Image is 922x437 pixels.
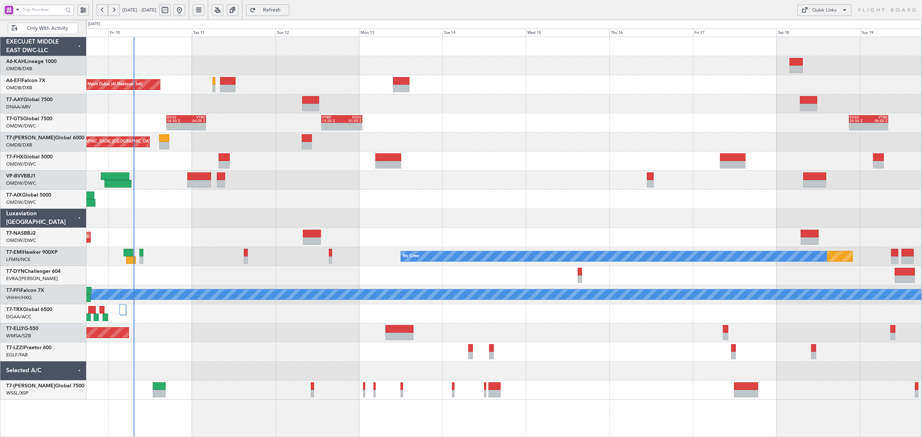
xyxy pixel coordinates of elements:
div: EGSS [850,116,869,119]
a: OMDW/DWC [6,123,36,129]
a: T7-NASBBJ2 [6,231,36,236]
div: EGSS [342,116,362,119]
span: A6-KAH [6,59,25,64]
div: - [342,127,362,130]
div: 13:20 Z [322,119,342,123]
span: T7-LZZI [6,345,24,350]
div: Sat 11 [192,28,276,37]
a: T7-TRXGlobal 6500 [6,307,52,312]
div: - [186,127,205,130]
a: T7-FHXGlobal 5000 [6,154,53,159]
div: Fri 17 [693,28,776,37]
div: EGSS [167,116,186,119]
span: T7-DYN [6,269,24,274]
a: T7-FFIFalcon 7X [6,288,44,293]
a: OMDB/DXB [6,85,32,91]
a: VHHH/HKG [6,294,32,301]
a: OMDW/DWC [6,237,36,244]
span: Only With Activity [19,26,76,31]
div: Fri 10 [108,28,192,37]
a: T7-LZZIPraetor 600 [6,345,52,350]
a: LFMN/NCE [6,256,31,263]
span: Refresh [257,8,287,13]
a: OMDW/DWC [6,199,36,206]
span: T7-TRX [6,307,23,312]
a: T7-AAYGlobal 7500 [6,97,53,102]
div: VTBD [186,116,205,119]
span: VP-BVV [6,174,24,179]
div: 04:05 Z [186,119,205,123]
a: T7-AIXGlobal 5000 [6,193,51,198]
a: WMSA/SZB [6,333,31,339]
a: OMDB/DXB [6,66,32,72]
span: T7-GTS [6,116,23,121]
div: [DATE] [88,21,100,27]
div: Planned Maint Dubai (Al Maktoum Intl) [72,79,143,90]
span: T7-NAS [6,231,24,236]
div: Quick Links [812,7,837,14]
a: A6-KAHLineage 1000 [6,59,57,64]
div: 08:05 Z [868,119,887,123]
div: 01:05 Z [342,119,362,123]
span: T7-FFI [6,288,21,293]
div: - [167,127,186,130]
a: T7-EMIHawker 900XP [6,250,58,255]
a: T7-DYNChallenger 604 [6,269,61,274]
div: VTBD [322,116,342,119]
a: A6-EFIFalcon 7X [6,78,45,83]
input: Trip Number [22,4,63,15]
div: - [868,127,887,130]
a: T7-[PERSON_NAME]Global 6000 [6,135,84,140]
a: WSSL/XSP [6,390,28,396]
div: VTBD [868,116,887,119]
a: T7-ELLYG-550 [6,326,38,331]
span: T7-[PERSON_NAME] [6,383,55,388]
div: 20:50 Z [850,119,869,123]
div: Sun 12 [276,28,359,37]
div: Sat 18 [776,28,860,37]
a: DGAA/ACC [6,314,31,320]
div: Mon 13 [359,28,443,37]
a: EVRA/[PERSON_NAME] [6,275,58,282]
div: - [850,127,869,130]
a: OMDW/DWC [6,161,36,167]
div: - [322,127,342,130]
span: T7-EMI [6,250,23,255]
span: T7-FHX [6,154,23,159]
button: Refresh [246,4,289,16]
span: T7-AAY [6,97,23,102]
div: 16:50 Z [167,119,186,123]
span: T7-[PERSON_NAME] [6,135,55,140]
div: Tue 14 [442,28,526,37]
div: Wed 15 [526,28,609,37]
a: OMDB/DXB [6,142,32,148]
div: Planned Maint [GEOGRAPHIC_DATA] ([GEOGRAPHIC_DATA] Intl) [42,136,162,147]
button: Only With Activity [8,23,78,34]
a: VP-BVVBBJ1 [6,174,36,179]
div: No Crew [403,251,419,262]
button: Quick Links [797,4,851,16]
a: EGLF/FAB [6,352,28,358]
a: OMDW/DWC [6,180,36,186]
div: Thu 16 [609,28,693,37]
span: T7-ELLY [6,326,24,331]
a: T7-[PERSON_NAME]Global 7500 [6,383,84,388]
a: DNAA/ABV [6,104,31,110]
span: T7-AIX [6,193,22,198]
span: A6-EFI [6,78,22,83]
span: [DATE] - [DATE] [122,7,156,13]
a: T7-GTSGlobal 7500 [6,116,52,121]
